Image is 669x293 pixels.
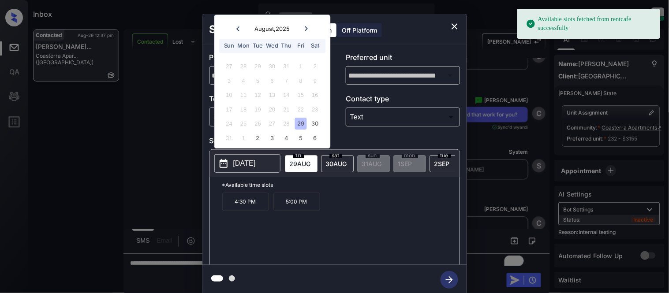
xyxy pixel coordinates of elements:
div: Fri [295,40,307,52]
div: Available slots fetched from rentcafe successfully [526,11,653,36]
div: Tue [252,40,264,52]
div: Not available Thursday, August 28th, 2025 [280,118,292,130]
div: Not available Wednesday, August 20th, 2025 [266,104,278,115]
div: Not available Saturday, August 2nd, 2025 [309,61,321,73]
div: Text [348,110,458,124]
div: Choose Friday, September 5th, 2025 [295,132,307,144]
div: Off Platform [338,23,382,37]
div: Not available Sunday, August 10th, 2025 [223,89,235,101]
div: Mon [238,40,250,52]
button: close [446,18,463,35]
div: Not available Tuesday, August 12th, 2025 [252,89,264,101]
div: Not available Monday, July 28th, 2025 [238,61,250,73]
span: 30 AUG [326,160,347,167]
p: Preferred community [209,52,324,66]
div: Not available Thursday, August 21st, 2025 [280,104,292,115]
div: Not available Friday, August 15th, 2025 [295,89,307,101]
div: In Person [212,110,321,124]
p: Preferred unit [346,52,460,66]
div: month 2025-08 [217,59,327,145]
span: 29 AUG [290,160,311,167]
div: Not available Wednesday, August 6th, 2025 [266,75,278,87]
div: Not available Monday, August 25th, 2025 [238,118,250,130]
div: Not available Sunday, July 27th, 2025 [223,61,235,73]
div: Not available Saturday, August 23rd, 2025 [309,104,321,115]
button: [DATE] [214,154,280,173]
p: 4:30 PM [222,193,269,211]
div: Not available Saturday, August 9th, 2025 [309,75,321,87]
div: Not available Monday, August 4th, 2025 [238,75,250,87]
p: 5:00 PM [273,193,320,211]
p: Contact type [346,93,460,108]
div: Not available Sunday, August 3rd, 2025 [223,75,235,87]
div: Not available Tuesday, August 5th, 2025 [252,75,264,87]
div: Not available Sunday, August 17th, 2025 [223,104,235,115]
div: Not available Thursday, July 31st, 2025 [280,61,292,73]
h2: Schedule Tour [202,14,292,45]
div: Not available Sunday, August 24th, 2025 [223,118,235,130]
div: Not available Friday, August 1st, 2025 [295,61,307,73]
div: Choose Wednesday, September 3rd, 2025 [266,132,278,144]
button: btn-next [435,268,463,291]
div: Choose Tuesday, September 2nd, 2025 [252,132,264,144]
p: [DATE] [233,158,256,169]
p: Tour type [209,93,324,108]
div: Not available Tuesday, August 19th, 2025 [252,104,264,115]
div: Not available Monday, August 11th, 2025 [238,89,250,101]
div: Not available Monday, September 1st, 2025 [238,132,250,144]
div: Not available Thursday, August 7th, 2025 [280,75,292,87]
p: Select slot [209,135,460,149]
div: Not available Friday, August 22nd, 2025 [295,104,307,115]
div: date-select [430,155,462,172]
div: date-select [285,155,318,172]
div: Sun [223,40,235,52]
span: 2 SEP [434,160,450,167]
span: tue [438,153,451,158]
div: Not available Wednesday, August 13th, 2025 [266,89,278,101]
div: Thu [280,40,292,52]
div: Not available Sunday, August 31st, 2025 [223,132,235,144]
div: Not available Saturday, August 16th, 2025 [309,89,321,101]
div: Not available Tuesday, August 26th, 2025 [252,118,264,130]
div: Wed [266,40,278,52]
div: Choose Friday, August 29th, 2025 [295,118,307,130]
div: Choose Saturday, September 6th, 2025 [309,132,321,144]
div: Not available Friday, August 8th, 2025 [295,75,307,87]
div: Not available Tuesday, July 29th, 2025 [252,61,264,73]
div: Sat [309,40,321,52]
div: Not available Monday, August 18th, 2025 [238,104,250,115]
div: Not available Thursday, August 14th, 2025 [280,89,292,101]
div: Not available Wednesday, August 27th, 2025 [266,118,278,130]
span: fri [293,153,304,158]
p: *Available time slots [222,177,460,193]
span: sat [329,153,342,158]
div: Choose Saturday, August 30th, 2025 [309,118,321,130]
div: Choose Thursday, September 4th, 2025 [280,132,292,144]
div: date-select [321,155,354,172]
div: Not available Wednesday, July 30th, 2025 [266,61,278,73]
